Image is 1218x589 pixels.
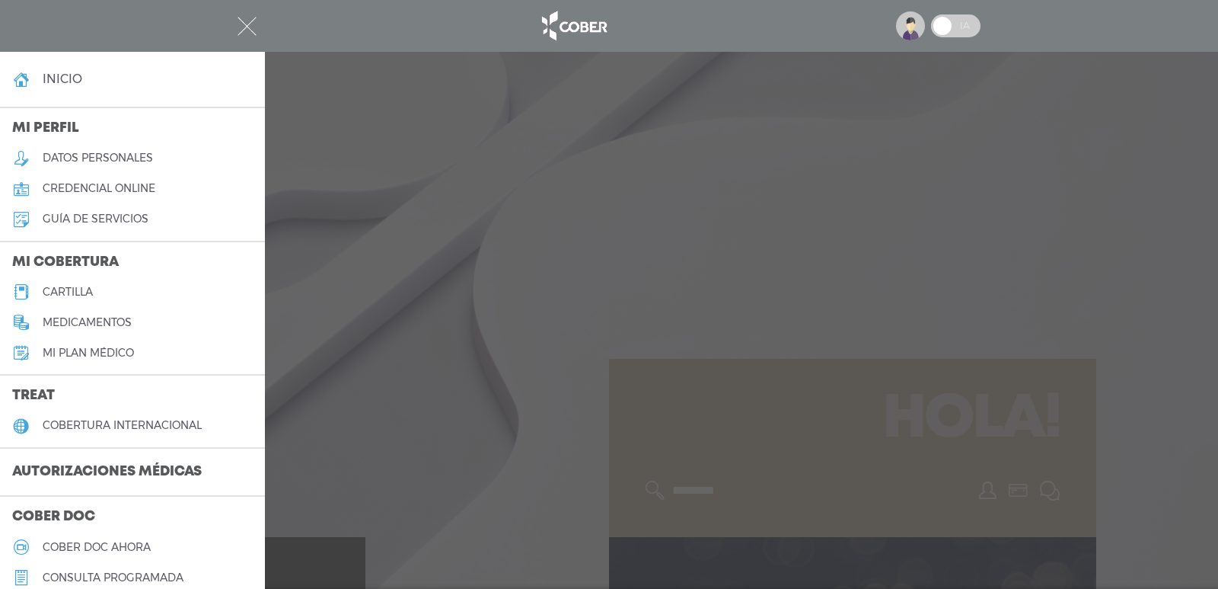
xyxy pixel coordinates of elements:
[43,316,132,329] h5: medicamentos
[43,213,148,226] h5: guía de servicios
[43,347,134,360] h5: Mi plan médico
[43,286,93,299] h5: cartilla
[896,11,925,40] img: profile-placeholder.svg
[43,152,153,165] h5: datos personales
[238,17,257,36] img: Cober_menu-close-white.svg
[43,541,151,554] h5: Cober doc ahora
[43,419,202,432] h5: cobertura internacional
[534,8,614,44] img: logo_cober_home-white.png
[43,182,155,195] h5: credencial online
[43,72,82,86] h4: inicio
[43,571,183,584] h5: consulta programada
